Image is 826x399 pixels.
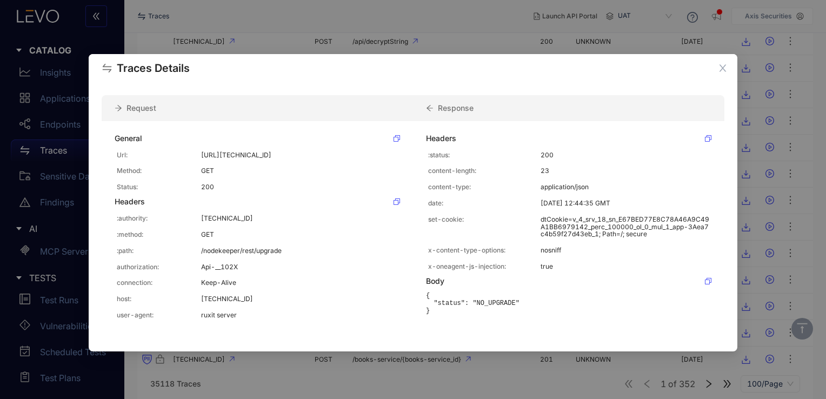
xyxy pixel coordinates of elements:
p: Url: [117,151,201,159]
span: arrow-right [115,104,122,112]
span: close [718,63,728,73]
p: true [541,263,709,270]
span: Traces Details [102,63,724,74]
div: Headers [115,197,145,206]
p: x-content-type-options: [428,247,541,254]
p: Keep-Alive [201,279,398,287]
p: :path: [117,247,201,255]
p: nosniff [541,247,709,254]
p: set-cookie: [428,216,541,238]
p: content-type: [428,183,541,191]
p: 200 [541,151,709,159]
p: Api-__102X [201,263,398,271]
p: :status: [428,151,541,159]
p: 23 [541,167,709,175]
p: dtCookie=v_4_srv_18_sn_E67BED77E8C78A46A9C49A1BB6979142_perc_100000_ol_0_mul_1_app-3Aea7c4b59f27d... [541,216,709,238]
pre: { "status": "NO_UPGRADE" } [426,292,711,315]
div: General [115,134,142,143]
p: x-oneagent-js-injection: [428,263,541,270]
p: [TECHNICAL_ID] [201,215,398,222]
p: authorization: [117,263,201,271]
div: Response [413,95,724,121]
p: host: [117,295,201,303]
p: date: [428,199,541,207]
p: [URL][TECHNICAL_ID] [201,151,398,159]
p: GET [201,231,398,238]
p: user-agent: [117,311,201,319]
div: Request [102,95,413,121]
p: /nodekeeper/rest/upgrade [201,247,398,255]
p: [DATE] 12:44:35 GMT [541,199,709,207]
div: Body [426,277,444,285]
p: Status: [117,183,201,191]
span: arrow-left [426,104,434,112]
div: Headers [426,134,456,143]
p: :method: [117,231,201,238]
p: GET [201,167,398,175]
span: swap [102,63,112,74]
p: 200 [201,183,398,191]
button: Close [708,54,737,83]
p: :authority: [117,215,201,222]
p: Method: [117,167,201,175]
p: ruxit server [201,311,398,319]
p: content-length: [428,167,541,175]
p: application/json [541,183,709,191]
p: [TECHNICAL_ID] [201,295,398,303]
p: connection: [117,279,201,287]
